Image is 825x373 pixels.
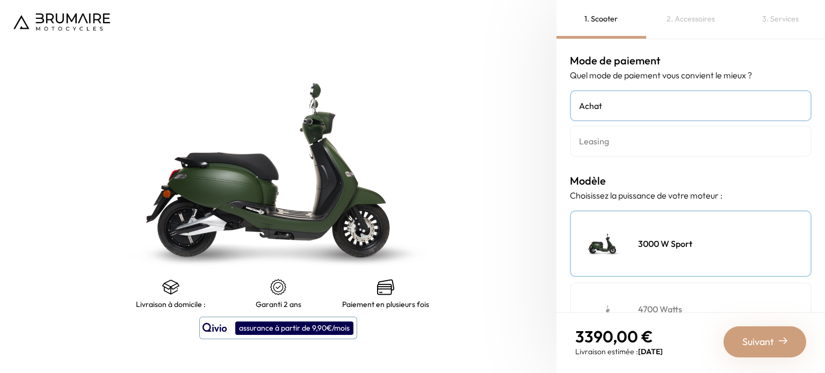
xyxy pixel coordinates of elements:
[162,279,179,296] img: shipping.png
[136,300,206,309] p: Livraison à domicile :
[638,237,692,250] h4: 3000 W Sport
[570,173,812,189] h3: Modèle
[575,346,663,357] p: Livraison estimée :
[575,326,653,347] span: 3390,00 €
[570,189,812,202] p: Choisissez la puissance de votre moteur :
[579,135,802,148] h4: Leasing
[570,69,812,82] p: Quel mode de paiement vous convient le mieux ?
[638,347,663,356] span: [DATE]
[579,99,802,112] h4: Achat
[570,126,812,157] a: Leasing
[576,289,630,342] img: Scooter
[638,303,700,316] h4: 4700 Watts
[202,321,227,334] img: logo qivio
[342,300,429,309] p: Paiement en plusieurs fois
[576,217,630,270] img: Scooter
[13,13,110,31] img: Logo de Brumaire
[742,334,774,349] span: Suivant
[570,53,812,69] h3: Mode de paiement
[199,317,357,339] button: assurance à partir de 9,90€/mois
[235,321,353,335] div: assurance à partir de 9,90€/mois
[779,337,787,345] img: right-arrow-2.png
[256,300,301,309] p: Garanti 2 ans
[377,279,394,296] img: credit-cards.png
[270,279,287,296] img: certificat-de-garantie.png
